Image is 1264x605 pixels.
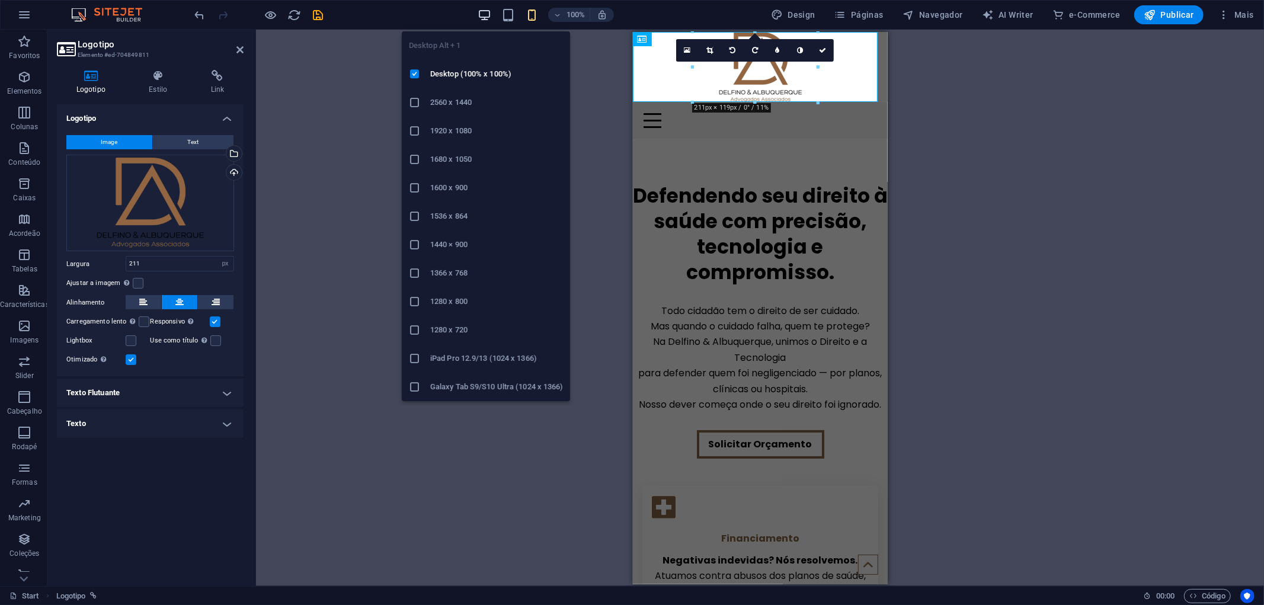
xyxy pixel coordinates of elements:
[1144,589,1175,603] h6: Tempo de sessão
[789,39,811,62] a: Escala de cinza
[193,8,207,22] button: undo
[9,549,39,558] p: Coleções
[66,353,126,367] label: Otimizado
[287,8,302,22] button: reload
[311,8,325,22] button: save
[744,39,766,62] a: Girar 90° para a direita
[766,5,820,24] div: Design (Ctrl+Alt+Y)
[566,8,585,22] h6: 100%
[548,8,590,22] button: 100%
[430,266,563,280] h6: 1366 x 768
[12,264,37,274] p: Tabelas
[151,315,210,329] label: Responsivo
[9,589,39,603] a: Start
[12,478,37,487] p: Formas
[676,39,699,62] a: Selecione arquivos do gerenciador de arquivos, galeria de fotos ou faça upload de arquivo(s)
[12,442,37,452] p: Rodapé
[1144,9,1194,21] span: Publicar
[14,193,36,203] p: Caixas
[430,351,563,366] h6: iPad Pro 12.9/13 (1024 x 1366)
[11,122,38,132] p: Colunas
[903,9,963,21] span: Navegador
[193,8,207,22] i: Desfazer: Alterar imagem responsiva (Ctrl+Z)
[66,276,133,290] label: Ajustar a imagem
[430,380,563,394] h6: Galaxy Tab S9/S10 Ultra (1024 x 1366)
[430,95,563,110] h6: 2560 x 1440
[766,5,820,24] button: Design
[78,39,244,50] h2: Logotipo
[1052,9,1120,21] span: e-Commerce
[1240,589,1255,603] button: Usercentrics
[430,67,563,81] h6: Desktop (100% x 100%)
[57,379,244,407] h4: Texto Flutuante
[811,39,834,62] a: Confirme ( Ctrl ⏎ )
[9,229,40,238] p: Acordeão
[130,70,191,95] h4: Estilo
[8,158,40,167] p: Conteúdo
[834,9,884,21] span: Páginas
[1218,9,1254,21] span: Mais
[66,334,126,348] label: Lightbox
[188,135,199,149] span: Text
[15,371,34,380] p: Slider
[153,135,233,149] button: Text
[977,5,1038,24] button: AI Writer
[430,124,563,138] h6: 1920 x 1080
[68,8,157,22] img: Editor Logo
[430,152,563,167] h6: 1680 x 1050
[766,39,789,62] a: Borrão
[66,315,139,329] label: Carregamento lento
[1156,589,1175,603] span: 00 00
[771,9,815,21] span: Design
[101,135,118,149] span: Image
[1213,5,1259,24] button: Mais
[57,104,244,126] h4: Logotipo
[10,335,39,345] p: Imagens
[56,589,97,603] nav: breadcrumb
[66,135,152,149] button: Image
[1164,591,1166,600] span: :
[1134,5,1204,24] button: Publicar
[8,513,41,523] p: Marketing
[430,323,563,337] h6: 1280 x 720
[66,155,234,252] div: Designsemnome-Ti0niNsgQOhnBB8RHFZPBQ.png
[9,51,40,60] p: Favoritos
[56,589,86,603] span: Clique para selecionar. Clique duas vezes para editar
[430,181,563,195] h6: 1600 x 900
[1048,5,1125,24] button: e-Commerce
[430,209,563,223] h6: 1536 x 864
[430,238,563,252] h6: 1440 × 900
[699,39,721,62] a: Modo de recorte
[151,334,210,348] label: Use como título
[430,295,563,309] h6: 1280 x 800
[57,70,130,95] h4: Logotipo
[7,87,41,96] p: Elementos
[66,296,126,310] label: Alinhamento
[1184,589,1231,603] button: Código
[830,5,888,24] button: Páginas
[191,70,244,95] h4: Link
[898,5,968,24] button: Navegador
[597,9,607,20] i: Ao redimensionar, ajusta automaticamente o nível de zoom para caber no dispositivo escolhido.
[721,39,744,62] a: Girar 90° para a esquerda
[57,409,244,438] h4: Texto
[982,9,1033,21] span: AI Writer
[78,50,220,60] h3: Elemento #ed-704849811
[1189,589,1225,603] span: Código
[7,406,42,416] p: Cabeçalho
[288,8,302,22] i: Recarregar página
[90,593,97,599] i: Este elemento está vinculado
[66,261,126,267] label: Largura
